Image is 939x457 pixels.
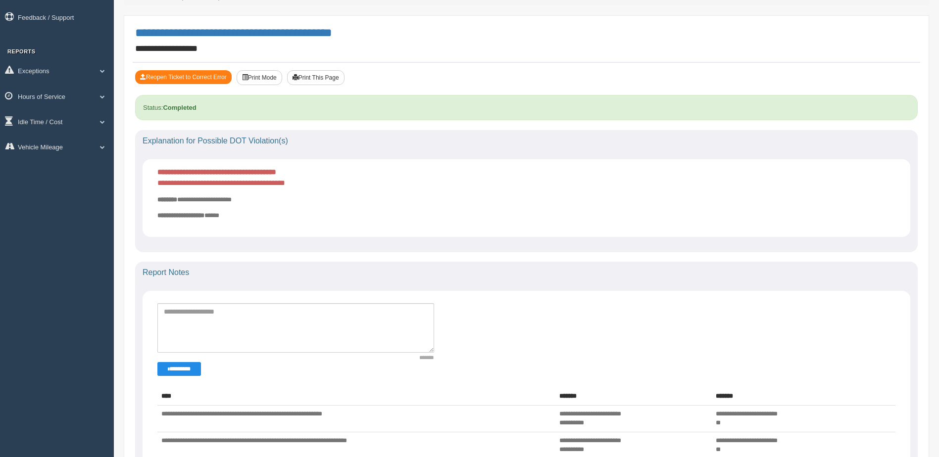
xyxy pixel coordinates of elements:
[157,362,201,376] button: Change Filter Options
[135,130,918,152] div: Explanation for Possible DOT Violation(s)
[287,70,345,85] button: Print This Page
[135,70,232,84] button: Reopen Ticket
[135,95,918,120] div: Status:
[163,104,196,111] strong: Completed
[135,262,918,283] div: Report Notes
[237,70,282,85] button: Print Mode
